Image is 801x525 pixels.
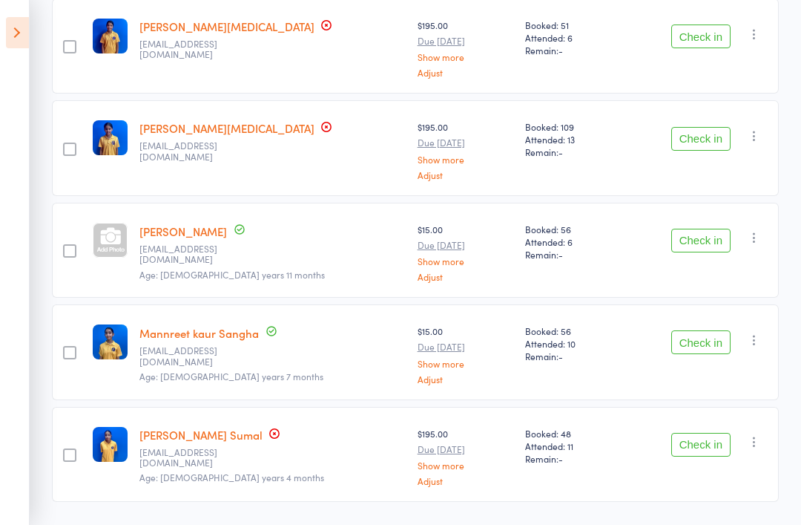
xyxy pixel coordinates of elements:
[525,325,619,337] span: Booked: 56
[139,427,263,443] a: [PERSON_NAME] Sumal
[139,471,324,483] span: Age: [DEMOGRAPHIC_DATA] years 4 months
[418,342,513,352] small: Due [DATE]
[558,350,563,362] span: -
[525,337,619,350] span: Attended: 10
[418,460,513,470] a: Show more
[139,140,236,162] small: noemail@email.com
[671,229,731,252] button: Check in
[139,325,259,341] a: Mannreet kaur Sangha
[139,120,314,136] a: [PERSON_NAME][MEDICAL_DATA]
[525,19,619,31] span: Booked: 51
[558,146,563,158] span: -
[418,359,513,368] a: Show more
[525,350,619,362] span: Remain:
[139,19,314,34] a: [PERSON_NAME][MEDICAL_DATA]
[418,476,513,486] a: Adjust
[671,127,731,151] button: Check in
[418,137,513,148] small: Due [DATE]
[93,120,128,155] img: image1736570511.png
[525,440,619,452] span: Attended: 11
[525,133,619,146] span: Attended: 13
[139,39,236,60] small: noemail@email.com
[418,444,513,454] small: Due [DATE]
[93,325,128,359] img: image1737176346.png
[418,272,513,281] a: Adjust
[418,427,513,486] div: $195.00
[139,370,323,382] span: Age: [DEMOGRAPHIC_DATA] years 7 months
[93,19,128,53] img: image1736570491.png
[93,427,128,462] img: image1736570569.png
[671,433,731,457] button: Check in
[525,427,619,440] span: Booked: 48
[418,240,513,250] small: Due [DATE]
[139,345,236,367] small: bhullar_simu@yahoo.com
[418,36,513,46] small: Due [DATE]
[418,19,513,77] div: $195.00
[525,223,619,235] span: Booked: 56
[525,31,619,44] span: Attended: 6
[139,447,236,469] small: sukhrajsingh3@yahoo.com
[418,170,513,180] a: Adjust
[418,374,513,384] a: Adjust
[418,120,513,179] div: $195.00
[525,146,619,158] span: Remain:
[525,120,619,133] span: Booked: 109
[525,235,619,248] span: Attended: 6
[671,330,731,354] button: Check in
[558,248,563,261] span: -
[139,244,236,265] small: Kul86d@gmail.com
[139,268,325,281] span: Age: [DEMOGRAPHIC_DATA] years 11 months
[558,44,563,56] span: -
[558,452,563,465] span: -
[418,52,513,62] a: Show more
[525,452,619,465] span: Remain:
[525,248,619,261] span: Remain:
[418,223,513,281] div: $15.00
[418,256,513,266] a: Show more
[418,325,513,383] div: $15.00
[139,224,227,239] a: [PERSON_NAME]
[418,68,513,77] a: Adjust
[525,44,619,56] span: Remain:
[671,25,731,48] button: Check in
[418,154,513,164] a: Show more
